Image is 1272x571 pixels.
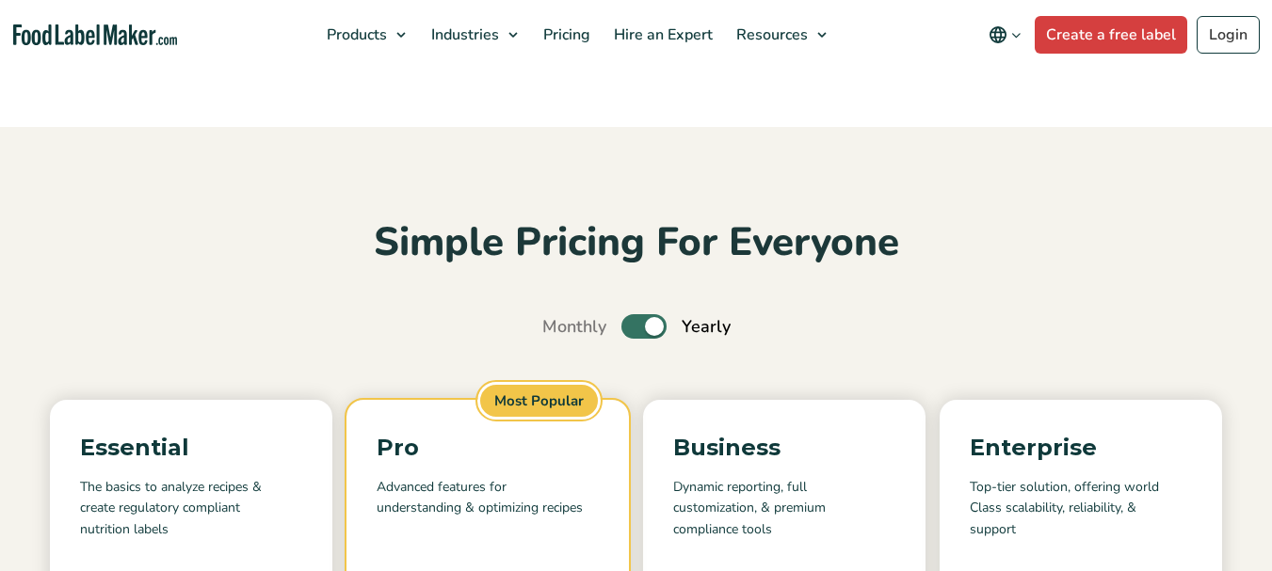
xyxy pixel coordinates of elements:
a: Create a free label [1035,16,1187,54]
p: Pro [377,430,599,466]
p: Essential [80,430,302,466]
p: Business [673,430,895,466]
button: Change language [975,16,1035,54]
span: Products [321,24,389,45]
p: Dynamic reporting, full customization, & premium compliance tools [673,477,895,540]
span: Resources [731,24,810,45]
p: Advanced features for understanding & optimizing recipes [377,477,599,540]
label: Toggle [621,314,667,339]
span: Pricing [538,24,592,45]
span: Industries [426,24,501,45]
span: Hire an Expert [608,24,715,45]
a: Login [1197,16,1260,54]
p: Top-tier solution, offering world Class scalability, reliability, & support [970,477,1192,540]
span: Monthly [542,314,606,340]
a: Food Label Maker homepage [13,24,177,46]
span: Yearly [682,314,731,340]
h2: Simple Pricing For Everyone [14,217,1258,269]
p: Enterprise [970,430,1192,466]
p: The basics to analyze recipes & create regulatory compliant nutrition labels [80,477,302,540]
span: Most Popular [477,382,601,420]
